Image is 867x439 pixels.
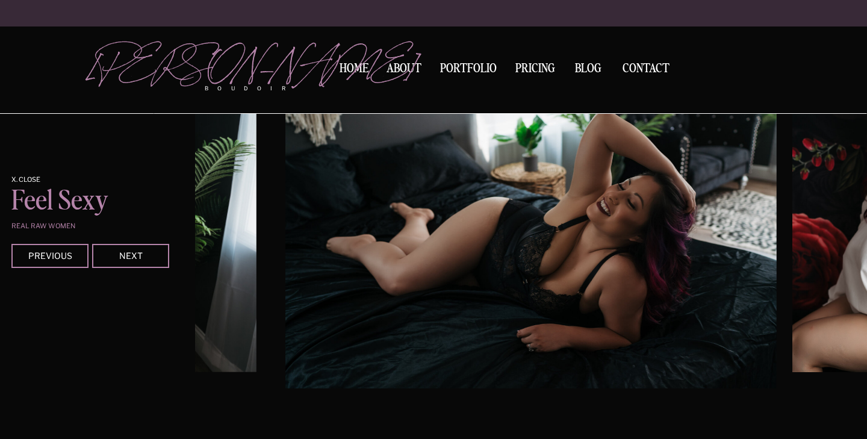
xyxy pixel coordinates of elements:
a: Pricing [512,63,558,79]
p: boudoir [205,84,305,93]
a: Contact [618,63,674,75]
img: A woman smiles and runs her hands through her hair while laying across a black bed in a studio in... [285,61,777,388]
p: feel sexy [11,188,190,219]
p: real raw women [11,223,159,229]
div: Previous [14,252,86,259]
a: Portfolio [436,63,501,79]
a: BLOG [570,63,607,73]
a: [PERSON_NAME] [89,43,305,79]
a: x. Close [11,176,67,184]
div: Next [95,252,167,259]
